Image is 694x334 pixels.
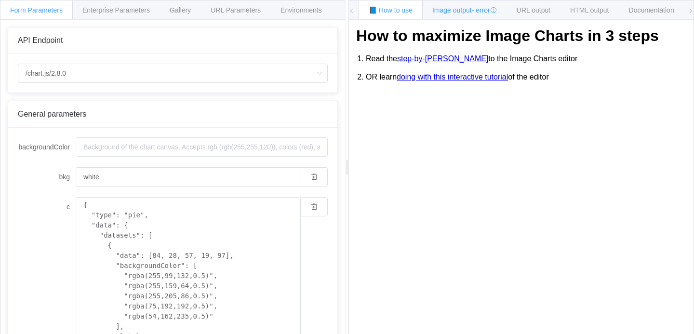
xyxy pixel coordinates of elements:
span: Gallery [170,6,191,14]
li: Read the to the Image Charts editor [366,50,686,68]
a: doing with this interactive tutorial [397,73,508,81]
span: API Endpoint [18,36,63,44]
span: Image output [432,6,497,14]
span: HTML output [570,6,609,14]
label: bkg [18,167,76,187]
span: URL output [517,6,550,14]
label: c [18,197,76,216]
input: Background of the chart canvas. Accepts rgb (rgb(255,255,120)), colors (red), and url-encoded hex... [76,167,301,187]
span: 📘 How to use [369,6,413,14]
span: - error [472,6,497,14]
input: Background of the chart canvas. Accepts rgb (rgb(255,255,120)), colors (red), and url-encoded hex... [76,137,328,157]
span: Documentation [629,6,674,14]
span: Environments [280,6,322,14]
label: backgroundColor [18,137,76,157]
span: Enterprise Parameters [82,6,150,14]
li: OR learn of the editor [366,68,686,86]
span: Form Parameters [10,6,63,14]
span: URL Parameters [211,6,261,14]
a: step-by-[PERSON_NAME] [397,54,488,63]
input: Select [18,64,328,83]
span: General parameters [18,110,86,118]
h1: How to maximize Image Charts in 3 steps [356,27,686,45]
